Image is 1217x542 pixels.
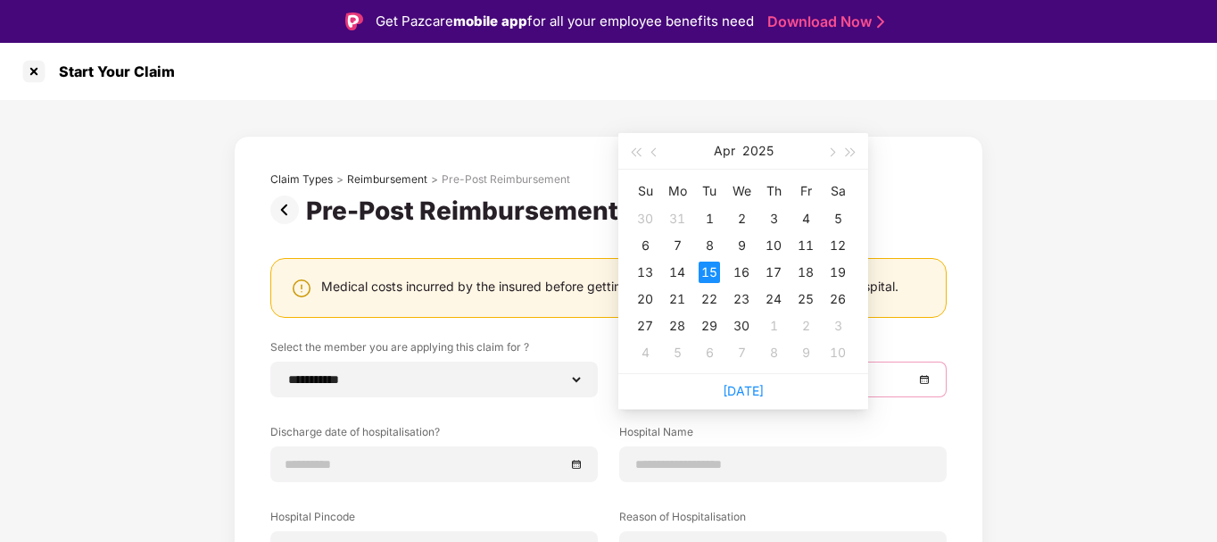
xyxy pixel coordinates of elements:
[666,315,688,337] div: 28
[790,205,822,232] td: 2025-04-04
[742,133,774,169] button: 2025
[822,232,854,259] td: 2025-04-12
[442,172,570,187] div: Pre-Post Reimbursement
[693,313,725,339] td: 2025-04-29
[270,424,598,446] label: Discharge date of hospitalisation?
[634,315,656,337] div: 27
[763,288,784,310] div: 24
[693,286,725,313] td: 2025-04-22
[693,339,725,366] td: 2025-05-06
[629,259,661,286] td: 2025-04-13
[795,342,816,363] div: 9
[661,286,693,313] td: 2025-04-21
[666,235,688,256] div: 7
[827,235,849,256] div: 12
[725,232,758,259] td: 2025-04-09
[725,259,758,286] td: 2025-04-16
[661,313,693,339] td: 2025-04-28
[699,288,720,310] div: 22
[270,172,333,187] div: Claim Types
[693,232,725,259] td: 2025-04-08
[822,313,854,339] td: 2025-05-03
[666,208,688,229] div: 31
[629,205,661,232] td: 2025-03-30
[336,172,344,187] div: >
[619,509,947,531] label: Reason of Hospitalisation
[453,13,527,29] strong: mobile app
[48,63,175,80] div: Start Your Claim
[795,208,816,229] div: 4
[758,259,790,286] td: 2025-04-17
[758,339,790,366] td: 2025-05-08
[877,13,884,31] img: Stroke
[725,339,758,366] td: 2025-05-07
[661,232,693,259] td: 2025-04-07
[347,172,427,187] div: Reimbursement
[731,342,752,363] div: 7
[629,232,661,259] td: 2025-04-06
[619,424,947,446] label: Hospital Name
[661,339,693,366] td: 2025-05-05
[699,342,720,363] div: 6
[763,262,784,283] div: 17
[763,342,784,363] div: 8
[827,262,849,283] div: 19
[666,342,688,363] div: 5
[725,205,758,232] td: 2025-04-02
[758,177,790,205] th: Th
[306,196,625,226] div: Pre-Post Reimbursement
[376,11,754,32] div: Get Pazcare for all your employee benefits need
[822,205,854,232] td: 2025-04-05
[699,208,720,229] div: 1
[666,288,688,310] div: 21
[790,177,822,205] th: Fr
[291,278,312,299] img: svg+xml;base64,PHN2ZyBpZD0iV2FybmluZ18tXzI0eDI0IiBkYXRhLW5hbWU9Ildhcm5pbmcgLSAyNHgyNCIgeG1sbnM9Im...
[699,262,720,283] div: 15
[795,262,816,283] div: 18
[629,286,661,313] td: 2025-04-20
[634,288,656,310] div: 20
[629,177,661,205] th: Su
[634,208,656,229] div: 30
[731,235,752,256] div: 9
[661,205,693,232] td: 2025-03-31
[634,262,656,283] div: 13
[725,177,758,205] th: We
[758,286,790,313] td: 2025-04-24
[629,313,661,339] td: 2025-04-27
[822,286,854,313] td: 2025-04-26
[693,177,725,205] th: Tu
[731,208,752,229] div: 2
[725,286,758,313] td: 2025-04-23
[723,383,764,398] a: [DATE]
[822,339,854,366] td: 2025-05-10
[795,235,816,256] div: 11
[763,208,784,229] div: 3
[790,286,822,313] td: 2025-04-25
[790,259,822,286] td: 2025-04-18
[661,177,693,205] th: Mo
[795,288,816,310] div: 25
[699,235,720,256] div: 8
[693,259,725,286] td: 2025-04-15
[731,262,752,283] div: 16
[790,339,822,366] td: 2025-05-09
[431,172,438,187] div: >
[634,235,656,256] div: 6
[758,313,790,339] td: 2025-05-01
[345,13,363,30] img: Logo
[666,262,688,283] div: 14
[790,313,822,339] td: 2025-05-02
[822,177,854,205] th: Sa
[790,232,822,259] td: 2025-04-11
[827,342,849,363] div: 10
[693,205,725,232] td: 2025-04-01
[731,315,752,337] div: 30
[270,196,306,224] img: svg+xml;base64,PHN2ZyBpZD0iUHJldi0zMngzMiIgeG1sbnM9Imh0dHA6Ly93d3cudzMub3JnLzIwMDAvc3ZnIiB3aWR0aD...
[699,315,720,337] div: 29
[714,133,735,169] button: Apr
[270,509,598,531] label: Hospital Pincode
[321,278,898,295] div: Medical costs incurred by the insured before getting admitted or after discharge from the hospital.
[270,339,598,362] label: Select the member you are applying this claim for ?
[661,259,693,286] td: 2025-04-14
